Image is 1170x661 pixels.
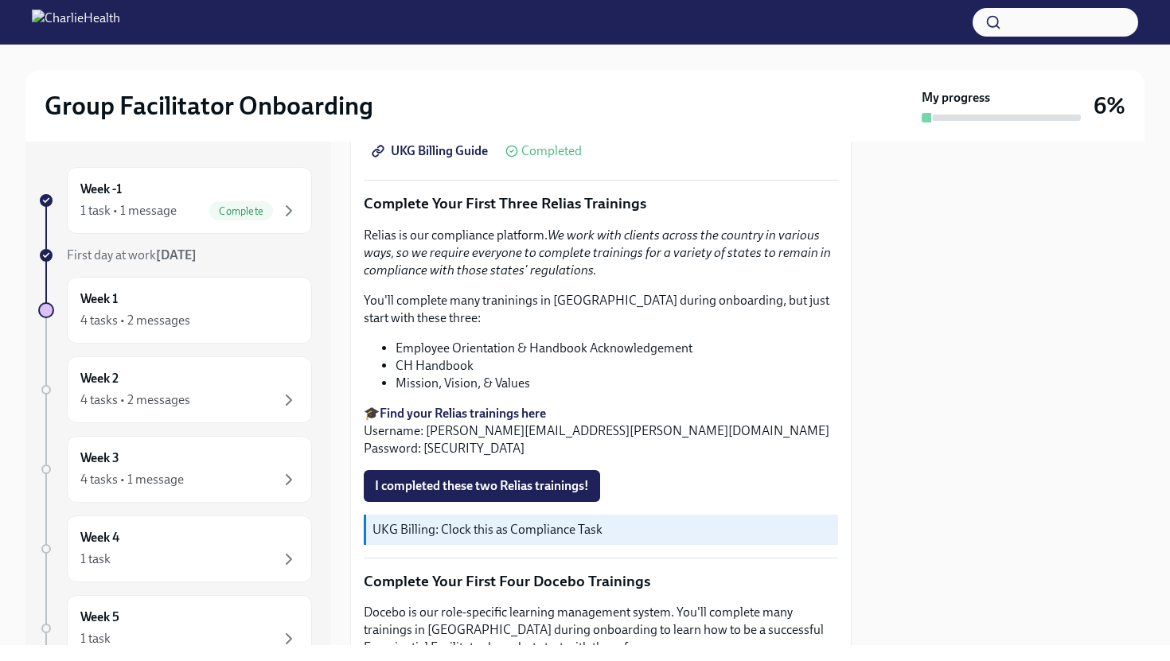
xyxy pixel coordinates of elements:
[32,10,120,35] img: CharlieHealth
[364,227,838,279] p: Relias is our compliance platform.
[80,202,177,220] div: 1 task • 1 message
[80,370,119,387] h6: Week 2
[396,357,838,375] li: CH Handbook
[156,247,197,262] strong: [DATE]
[80,630,111,647] div: 1 task
[364,227,831,278] em: We work with clients across the country in various ways, so we require everyone to complete train...
[38,277,312,344] a: Week 14 tasks • 2 messages
[380,406,546,421] a: Find your Relias trainings here
[375,478,589,494] span: I completed these two Relias trainings!
[45,90,373,122] h2: Group Facilitator Onboarding
[38,515,312,582] a: Week 41 task
[80,609,119,626] h6: Week 5
[364,470,600,502] button: I completed these two Relias trainings!
[396,340,838,357] li: Employee Orientation & Handbook Acknowledgement
[364,292,838,327] p: You'll complete many traninings in [GEOGRAPHIC_DATA] during onboarding, but just start with these...
[80,529,119,546] h6: Week 4
[80,391,190,409] div: 4 tasks • 2 messages
[38,356,312,423] a: Week 24 tasks • 2 messages
[396,375,838,392] li: Mission, Vision, & Values
[80,449,119,467] h6: Week 3
[80,471,184,488] div: 4 tasks • 1 message
[364,135,499,167] a: UKG Billing Guide
[521,145,582,157] span: Completed
[80,181,122,198] h6: Week -1
[364,193,838,214] p: Complete Your First Three Relias Trainings
[209,205,273,217] span: Complete
[1094,91,1125,120] h3: 6%
[375,143,488,159] span: UKG Billing Guide
[364,405,838,457] p: 🎓 Username: [PERSON_NAME][EMAIL_ADDRESS][PERSON_NAME][DOMAIN_NAME] Password: [SECURITY_DATA]
[38,247,312,264] a: First day at work[DATE]
[80,290,118,308] h6: Week 1
[922,89,990,107] strong: My progress
[364,571,838,592] p: Complete Your First Four Docebo Trainings
[80,312,190,329] div: 4 tasks • 2 messages
[38,167,312,234] a: Week -11 task • 1 messageComplete
[67,247,197,262] span: First day at work
[80,550,111,568] div: 1 task
[38,436,312,503] a: Week 34 tasks • 1 message
[372,521,832,539] p: UKG Billing: Clock this as Compliance Task
[364,604,838,656] p: Docebo is our role-specific learning management system. You'll complete many trainings in [GEOGRA...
